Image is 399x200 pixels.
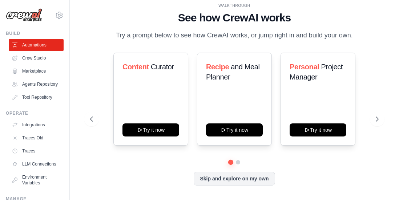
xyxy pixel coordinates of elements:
a: Automations [9,39,64,51]
span: Curator [151,63,174,71]
span: and Meal Planner [206,63,259,81]
button: Try it now [122,123,179,136]
a: Agents Repository [9,78,64,90]
span: Content [122,63,149,71]
a: Traces [9,145,64,157]
a: LLM Connections [9,158,64,170]
a: Marketplace [9,65,64,77]
div: Build [6,30,64,36]
a: Crew Studio [9,52,64,64]
h1: See how CrewAI works [90,11,379,24]
button: Try it now [206,123,263,136]
a: Traces Old [9,132,64,144]
span: Project Manager [290,63,343,81]
p: Try a prompt below to see how CrewAI works, or jump right in and build your own. [112,30,356,41]
span: Recipe [206,63,229,71]
a: Environment Variables [9,171,64,189]
button: Try it now [290,123,346,136]
a: Integrations [9,119,64,131]
button: Skip and explore on my own [194,172,275,185]
img: Logo [6,8,42,22]
span: Personal [290,63,319,71]
div: WALKTHROUGH [90,3,379,8]
a: Tool Repository [9,91,64,103]
div: Operate [6,110,64,116]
